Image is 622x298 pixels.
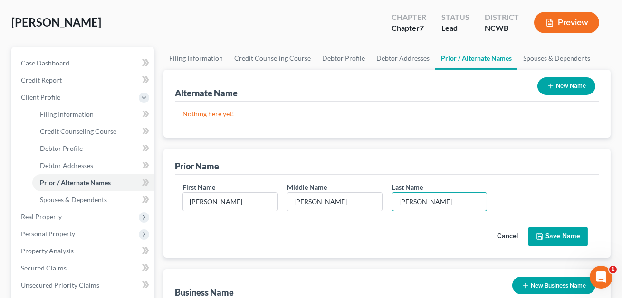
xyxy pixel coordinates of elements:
[40,127,116,135] span: Credit Counseling Course
[13,242,154,260] a: Property Analysis
[40,144,83,152] span: Debtor Profile
[485,12,519,23] div: District
[316,47,371,70] a: Debtor Profile
[537,77,595,95] button: New Name
[21,264,67,272] span: Secured Claims
[182,182,215,192] label: First Name
[517,47,596,70] a: Spouses & Dependents
[512,277,595,294] button: New Business Name
[40,196,107,204] span: Spouses & Dependents
[21,281,99,289] span: Unsecured Priority Claims
[21,59,69,67] span: Case Dashboard
[441,23,469,34] div: Lead
[21,230,75,238] span: Personal Property
[40,178,111,186] span: Prior / Alternate Names
[163,47,229,70] a: Filing Information
[392,193,487,211] input: Enter last name...
[40,161,93,169] span: Debtor Addresses
[32,106,154,123] a: Filing Information
[13,55,154,72] a: Case Dashboard
[609,266,617,273] span: 1
[441,12,469,23] div: Status
[229,47,316,70] a: Credit Counseling Course
[420,23,424,32] span: 7
[40,110,94,118] span: Filing Information
[485,23,519,34] div: NCWB
[32,123,154,140] a: Credit Counseling Course
[590,266,612,289] iframe: Intercom live chat
[435,47,517,70] a: Prior / Alternate Names
[21,76,62,84] span: Credit Report
[175,160,219,172] div: Prior Name
[392,23,426,34] div: Chapter
[13,72,154,89] a: Credit Report
[21,247,74,255] span: Property Analysis
[183,193,277,211] input: Enter first name...
[11,15,101,29] span: [PERSON_NAME]
[21,93,60,101] span: Client Profile
[13,277,154,294] a: Unsecured Priority Claims
[182,109,592,119] p: Nothing here yet!
[287,193,382,211] input: M.I
[487,227,528,246] button: Cancel
[528,227,588,247] button: Save Name
[32,191,154,208] a: Spouses & Dependents
[534,12,599,33] button: Preview
[21,213,62,221] span: Real Property
[175,87,238,99] div: Alternate Name
[371,47,435,70] a: Debtor Addresses
[32,140,154,157] a: Debtor Profile
[13,260,154,277] a: Secured Claims
[392,183,423,191] span: Last Name
[32,174,154,191] a: Prior / Alternate Names
[32,157,154,174] a: Debtor Addresses
[175,287,234,298] div: Business Name
[287,182,327,192] label: Middle Name
[392,12,426,23] div: Chapter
